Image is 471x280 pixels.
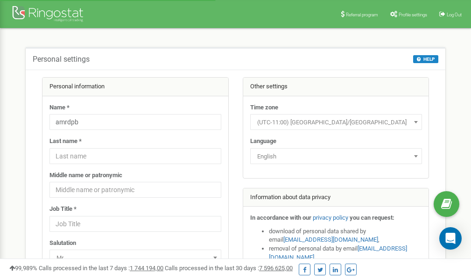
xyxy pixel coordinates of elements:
span: (UTC-11:00) Pacific/Midway [250,114,422,130]
a: [EMAIL_ADDRESS][DOMAIN_NAME] [283,236,378,243]
li: download of personal data shared by email , [269,227,422,244]
span: Log Out [447,12,462,17]
span: English [250,148,422,164]
li: removal of personal data by email , [269,244,422,262]
span: English [253,150,419,163]
span: Referral program [346,12,378,17]
strong: you can request: [350,214,394,221]
h5: Personal settings [33,55,90,64]
a: privacy policy [313,214,348,221]
label: Language [250,137,276,146]
div: Open Intercom Messenger [439,227,462,250]
label: Job Title * [49,205,77,214]
span: 99,989% [9,265,37,272]
input: Last name [49,148,221,164]
label: Last name * [49,137,82,146]
div: Personal information [42,78,228,96]
span: Mr. [49,250,221,266]
label: Middle name or patronymic [49,171,122,180]
span: Calls processed in the last 30 days : [165,265,293,272]
div: Information about data privacy [243,188,429,207]
label: Name * [49,103,70,112]
button: HELP [413,55,438,63]
span: (UTC-11:00) Pacific/Midway [253,116,419,129]
u: 1 744 194,00 [130,265,163,272]
label: Time zone [250,103,278,112]
span: Mr. [53,251,218,265]
strong: In accordance with our [250,214,311,221]
span: Profile settings [399,12,427,17]
u: 7 596 625,00 [259,265,293,272]
input: Middle name or patronymic [49,182,221,198]
div: Other settings [243,78,429,96]
input: Job Title [49,216,221,232]
span: Calls processed in the last 7 days : [39,265,163,272]
label: Salutation [49,239,76,248]
input: Name [49,114,221,130]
